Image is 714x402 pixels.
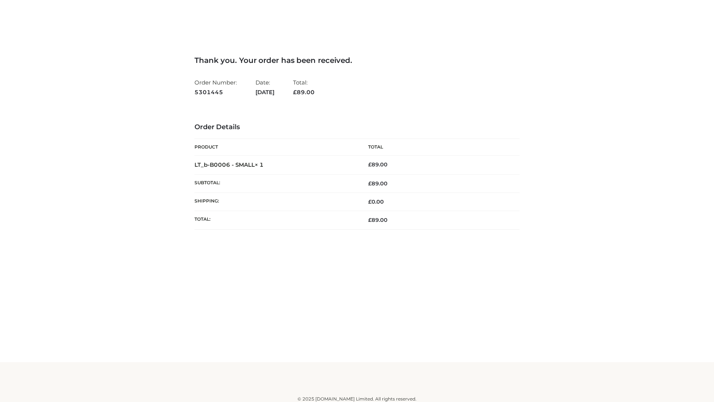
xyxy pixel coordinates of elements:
[293,89,315,96] span: 89.00
[194,174,357,192] th: Subtotal:
[255,87,274,97] strong: [DATE]
[194,87,237,97] strong: 5301445
[255,161,264,168] strong: × 1
[293,89,297,96] span: £
[368,180,387,187] span: 89.00
[368,198,372,205] span: £
[368,217,372,223] span: £
[194,139,357,156] th: Product
[194,56,520,65] h3: Thank you. Your order has been received.
[357,139,520,156] th: Total
[194,76,237,99] li: Order Number:
[368,161,387,168] bdi: 89.00
[194,123,520,131] h3: Order Details
[194,193,357,211] th: Shipping:
[368,180,372,187] span: £
[368,217,387,223] span: 89.00
[255,76,274,99] li: Date:
[194,211,357,229] th: Total:
[368,161,372,168] span: £
[293,76,315,99] li: Total:
[194,161,264,168] strong: LT_b-B0006 - SMALL
[368,198,384,205] bdi: 0.00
